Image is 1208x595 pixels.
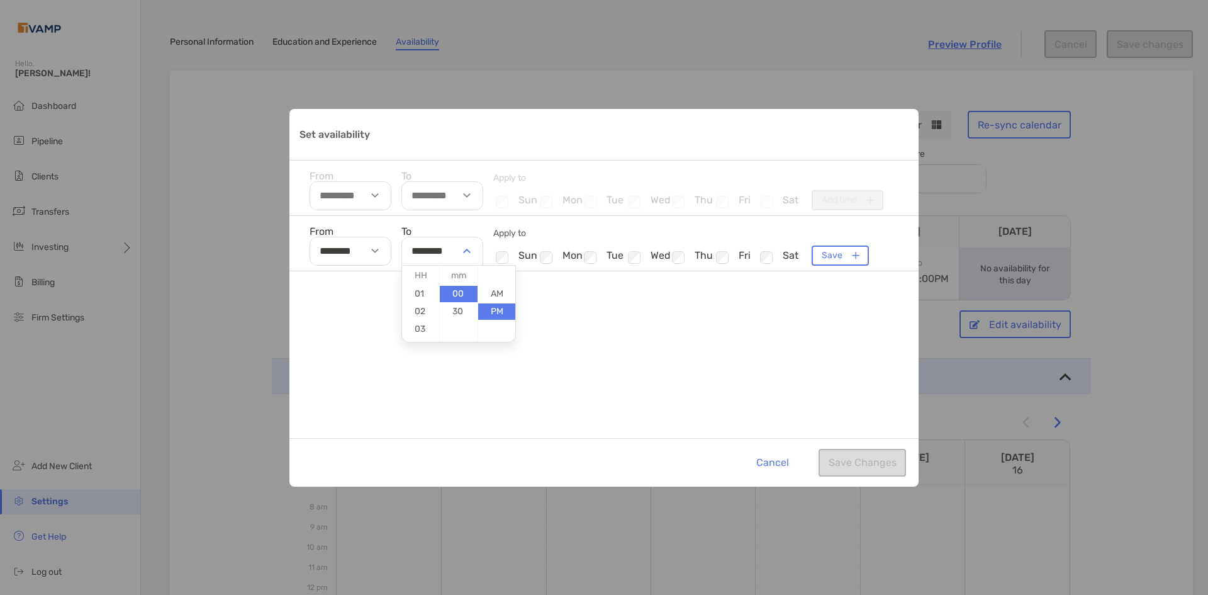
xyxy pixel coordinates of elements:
[493,249,537,266] li: sun
[537,249,581,266] li: mon
[402,286,439,302] li: 01
[401,226,483,237] label: To
[812,246,869,266] button: Save
[625,249,669,266] li: wed
[289,109,919,487] div: Set availability
[493,228,526,239] span: Apply to
[463,193,471,198] img: select-arrow
[746,449,798,477] button: Cancel
[402,303,439,320] li: 02
[463,249,471,253] img: select-arrow
[371,249,379,253] img: select-arrow
[371,193,379,198] img: select-arrow
[310,226,391,237] label: From
[758,249,802,266] li: sat
[713,249,758,266] li: fri
[299,127,370,142] p: Set availability
[478,303,515,320] li: PM
[478,286,515,302] li: AM
[440,303,477,320] li: 30
[402,339,439,355] li: 04
[669,249,713,266] li: thu
[440,286,477,302] li: 00
[402,321,439,337] li: 03
[581,249,625,266] li: tue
